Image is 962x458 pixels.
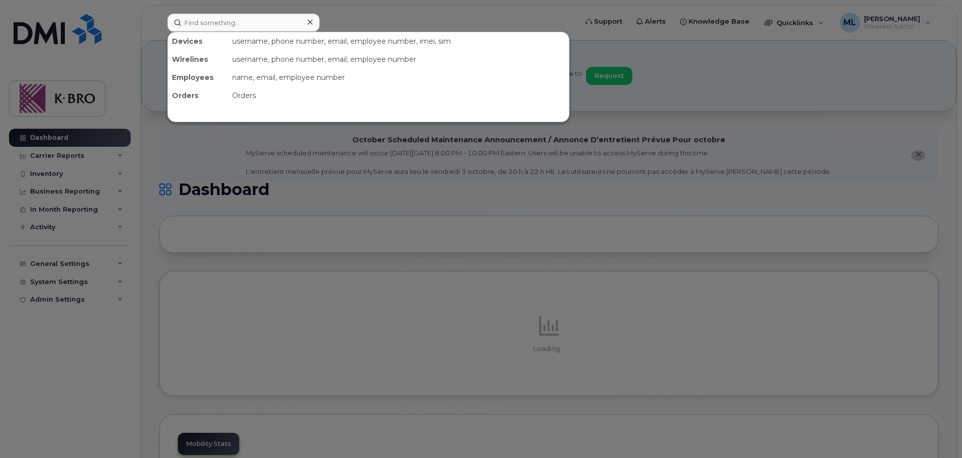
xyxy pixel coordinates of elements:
[168,32,228,50] div: Devices
[228,86,569,105] div: Orders
[228,50,569,68] div: username, phone number, email, employee number
[168,68,228,86] div: Employees
[228,68,569,86] div: name, email, employee number
[228,32,569,50] div: username, phone number, email, employee number, imei, sim
[168,86,228,105] div: Orders
[168,50,228,68] div: Wirelines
